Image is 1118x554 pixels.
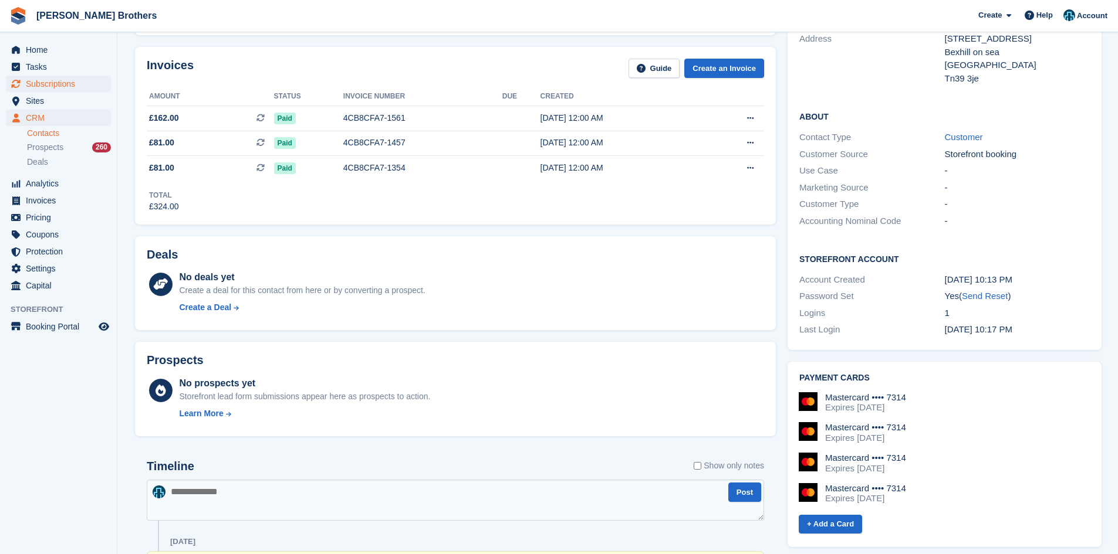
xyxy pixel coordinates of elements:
img: Mastercard Logo [799,453,818,471]
div: Expires [DATE] [825,402,906,413]
span: Deals [27,157,48,168]
img: stora-icon-8386f47178a22dfd0bd8f6a31ec36ba5ce8667c1dd55bd0f319d3a0aa187defe.svg [9,7,27,25]
time: 2025-07-10 21:17:24 UTC [945,324,1013,334]
th: Created [541,87,701,106]
span: Paid [274,113,296,124]
div: Expires [DATE] [825,463,906,474]
a: menu [6,93,111,109]
img: Mastercard Logo [799,483,818,502]
span: Invoices [26,192,96,209]
span: Create [978,9,1002,21]
img: Mastercard Logo [799,422,818,441]
div: Storefront booking [945,148,1090,161]
h2: Invoices [147,59,194,78]
span: Paid [274,162,296,174]
div: Mastercard •••• 7314 [825,422,906,433]
div: £324.00 [149,200,179,213]
a: menu [6,110,111,126]
div: Logins [799,307,944,320]
span: Tasks [26,59,96,75]
div: Accounting Nominal Code [799,215,944,228]
span: £81.00 [149,162,174,174]
div: [DATE] [170,537,195,546]
div: [DATE] 10:13 PM [945,273,1090,287]
a: menu [6,260,111,277]
a: menu [6,209,111,226]
div: - [945,198,1090,211]
a: Prospects 260 [27,141,111,154]
span: ( ) [959,291,1011,301]
a: menu [6,42,111,58]
th: Invoice number [343,87,502,106]
a: menu [6,318,111,335]
div: Tn39 3je [945,72,1090,86]
a: menu [6,175,111,192]
a: Contacts [27,128,111,139]
div: Total [149,190,179,200]
div: Account Created [799,273,944,287]
a: Learn More [179,407,430,420]
div: [DATE] 12:00 AM [541,112,701,124]
div: Storefront lead form submissions appear here as prospects to action. [179,390,430,403]
a: menu [6,277,111,294]
a: Preview store [97,320,111,334]
div: Customer Type [799,198,944,211]
h2: About [799,110,1090,122]
img: Mastercard Logo [799,392,818,411]
div: Mastercard •••• 7314 [825,392,906,403]
a: Create an Invoice [684,59,764,78]
div: [GEOGRAPHIC_DATA] [945,59,1090,72]
span: Account [1077,10,1107,22]
div: Marketing Source [799,181,944,195]
span: Protection [26,243,96,260]
div: 4CB8CFA7-1561 [343,112,502,124]
span: Sites [26,93,96,109]
span: Subscriptions [26,76,96,92]
a: Deals [27,156,111,168]
a: Send Reset [962,291,1008,301]
div: Use Case [799,164,944,178]
div: Learn More [179,407,223,420]
span: Capital [26,277,96,294]
label: Show only notes [694,460,764,472]
div: Last Login [799,323,944,337]
img: Helen Eldridge [1063,9,1075,21]
div: 4CB8CFA7-1457 [343,137,502,149]
span: Prospects [27,142,63,153]
span: Coupons [26,226,96,243]
span: Settings [26,260,96,277]
div: No prospects yet [179,376,430,390]
span: £162.00 [149,112,179,124]
span: Storefront [11,304,117,315]
h2: Deals [147,248,178,261]
a: Guide [629,59,680,78]
div: Contact Type [799,131,944,144]
div: 4CB8CFA7-1354 [343,162,502,174]
button: Post [728,482,761,502]
h2: Storefront Account [799,253,1090,264]
div: 260 [92,142,111,152]
div: [DATE] 12:00 AM [541,137,701,149]
a: menu [6,243,111,260]
a: menu [6,192,111,209]
a: Create a Deal [179,301,425,314]
div: [DATE] 12:00 AM [541,162,701,174]
span: Home [26,42,96,58]
div: - [945,181,1090,195]
a: menu [6,59,111,75]
div: - [945,215,1090,228]
a: + Add a Card [799,515,862,534]
div: Mastercard •••• 7314 [825,453,906,463]
span: Analytics [26,175,96,192]
h2: Timeline [147,460,194,473]
div: Create a Deal [179,301,231,314]
span: Paid [274,137,296,149]
h2: Payment cards [799,373,1090,383]
div: Expires [DATE] [825,433,906,443]
div: Yes [945,290,1090,303]
div: Create a deal for this contact from here or by converting a prospect. [179,284,425,297]
span: Pricing [26,209,96,226]
span: £81.00 [149,137,174,149]
h2: Prospects [147,354,204,367]
a: Customer [945,132,983,142]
